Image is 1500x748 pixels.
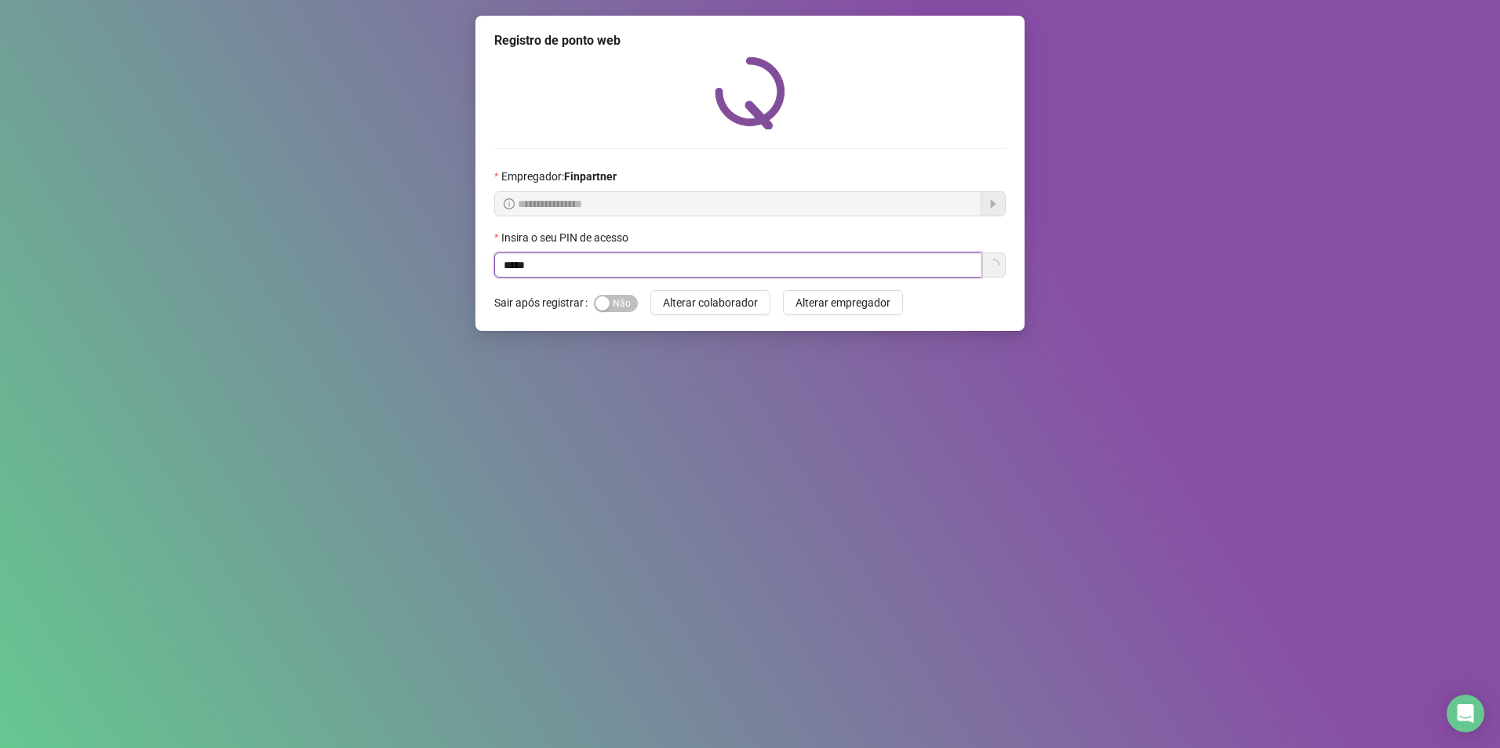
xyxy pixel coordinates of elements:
button: Alterar colaborador [650,290,770,315]
span: Alterar empregador [796,294,890,311]
div: Registro de ponto web [494,31,1006,50]
label: Sair após registrar [494,290,594,315]
img: QRPoint [715,56,785,129]
span: info-circle [504,198,515,209]
strong: Finpartner [564,170,617,183]
span: Alterar colaborador [663,294,758,311]
label: Insira o seu PIN de acesso [494,229,639,246]
div: Open Intercom Messenger [1447,695,1484,732]
button: Alterar empregador [783,290,903,315]
span: Empregador : [501,168,617,185]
